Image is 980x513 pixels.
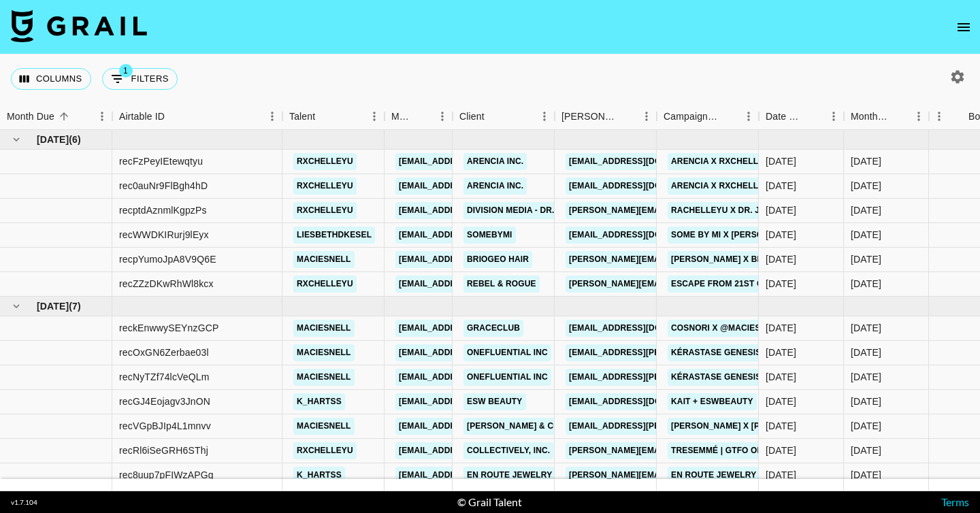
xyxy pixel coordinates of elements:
div: Jun '25 [851,277,881,291]
button: Sort [485,107,504,126]
button: Show filters [102,68,178,90]
a: k_hartss [293,393,345,410]
a: rxchelleyu [293,178,357,195]
a: rxchelleyu [293,202,357,219]
a: [EMAIL_ADDRESS][DOMAIN_NAME] [395,344,548,361]
a: [PERSON_NAME][EMAIL_ADDRESS][DOMAIN_NAME] [566,202,787,219]
div: Jul '25 [851,370,881,384]
div: Jul '25 [851,468,881,482]
a: Collectively, Inc. [463,442,553,459]
a: maciesnell [293,418,355,435]
button: Menu [929,106,949,127]
button: hide children [7,297,26,316]
a: ESW Beauty [463,393,526,410]
div: Jun '25 [851,252,881,266]
button: Menu [92,106,112,127]
div: rec8uup7pFIWzAPGg [119,468,214,482]
a: [EMAIL_ADDRESS][DOMAIN_NAME] [566,393,718,410]
a: [EMAIL_ADDRESS][DOMAIN_NAME] [395,369,548,386]
a: [EMAIL_ADDRESS][DOMAIN_NAME] [395,202,548,219]
a: liesbethdkesel [293,227,375,244]
span: ( 7 ) [69,299,81,313]
a: [EMAIL_ADDRESS][PERSON_NAME][DOMAIN_NAME] [566,369,787,386]
a: [EMAIL_ADDRESS][DOMAIN_NAME] [395,153,548,170]
button: Sort [719,107,738,126]
a: Arencia X rxchelleyu [668,178,779,195]
a: Arencia Inc. [463,178,527,195]
button: Sort [54,107,73,126]
span: 1 [119,64,133,78]
div: Date Created [766,103,804,130]
a: [EMAIL_ADDRESS][DOMAIN_NAME] [566,320,718,337]
div: recptdAznmlKgpzPs [119,203,207,217]
a: [EMAIL_ADDRESS][DOMAIN_NAME] [395,418,548,435]
a: [PERSON_NAME][EMAIL_ADDRESS][DOMAIN_NAME] [566,442,787,459]
div: recVGpBJIp4L1mnvv [119,419,211,433]
div: recFzPeyIEtewqtyu [119,154,203,168]
span: [DATE] [37,299,69,313]
button: Sort [413,107,432,126]
button: Select columns [11,68,91,90]
a: [EMAIL_ADDRESS][PERSON_NAME][DOMAIN_NAME] [566,344,787,361]
a: [EMAIL_ADDRESS][DOMAIN_NAME] [395,178,548,195]
div: Client [453,103,555,130]
span: ( 6 ) [69,133,81,146]
a: [EMAIL_ADDRESS][PERSON_NAME][DOMAIN_NAME] [566,418,787,435]
a: rxchelleyu [293,442,357,459]
a: [PERSON_NAME] x [PERSON_NAME] [668,418,824,435]
a: Kérastase Genesis: Range Virality x [PERSON_NAME] [668,344,920,361]
div: Jul '25 [851,321,881,335]
a: Rachelleyu x Dr. Jart [668,202,780,219]
div: Airtable ID [119,103,165,130]
div: recGJ4Eojagv3JnON [119,395,210,408]
div: recRl6iSeGRH6SThj [119,444,208,457]
a: Briogeo Hair [463,251,532,268]
button: Menu [364,106,385,127]
button: Sort [804,107,823,126]
div: Campaign (Type) [657,103,759,130]
div: Manager [391,103,413,130]
button: Menu [636,106,657,127]
a: [EMAIL_ADDRESS][DOMAIN_NAME] [395,442,548,459]
button: Sort [889,107,909,126]
div: recpYumoJpA8V9Q6E [119,252,216,266]
div: [PERSON_NAME] [561,103,617,130]
a: somebymi [463,227,516,244]
div: Talent [282,103,385,130]
div: recNyTZf74lcVeQLm [119,370,209,384]
a: En Route Jewelry [463,467,555,484]
div: reckEnwwySEYnzGCP [119,321,218,335]
a: [PERSON_NAME] x Briogeo [668,251,794,268]
div: Manager [385,103,453,130]
div: 6/3/2025 [766,203,796,217]
a: TRESemmé | GTFO Of Bed (Head) At-Home | [PERSON_NAME] [668,442,934,459]
button: Sort [165,107,184,126]
a: COSNORI x @maciesnell [668,320,786,337]
div: 6/3/2025 [766,179,796,193]
a: OneFluential Inc [463,369,551,386]
a: [EMAIL_ADDRESS][DOMAIN_NAME] [395,393,548,410]
a: GRACECLUB [463,320,523,337]
div: Month Due [7,103,54,130]
div: recZZzDKwRhWl8kcx [119,277,214,291]
a: maciesnell [293,320,355,337]
a: Rebel & Rogue [463,276,540,293]
a: k_hartss [293,467,345,484]
a: maciesnell [293,344,355,361]
a: SOME BY MI x [PERSON_NAME] [668,227,804,244]
a: rxchelleyu [293,276,357,293]
div: 6/3/2025 [766,228,796,242]
button: Menu [909,106,929,127]
div: Jun '25 [851,228,881,242]
div: recWWDKIRurj9lEyx [119,228,209,242]
a: [EMAIL_ADDRESS][DOMAIN_NAME] [566,153,718,170]
a: [EMAIL_ADDRESS][DOMAIN_NAME] [395,227,548,244]
a: En Route Jewelry x Kait [668,467,789,484]
a: maciesnell [293,251,355,268]
button: Menu [432,106,453,127]
div: 7/24/2025 [766,444,796,457]
a: [EMAIL_ADDRESS][DOMAIN_NAME] [395,251,548,268]
div: Jun '25 [851,203,881,217]
a: [EMAIL_ADDRESS][DOMAIN_NAME] [566,178,718,195]
button: Menu [738,106,759,127]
